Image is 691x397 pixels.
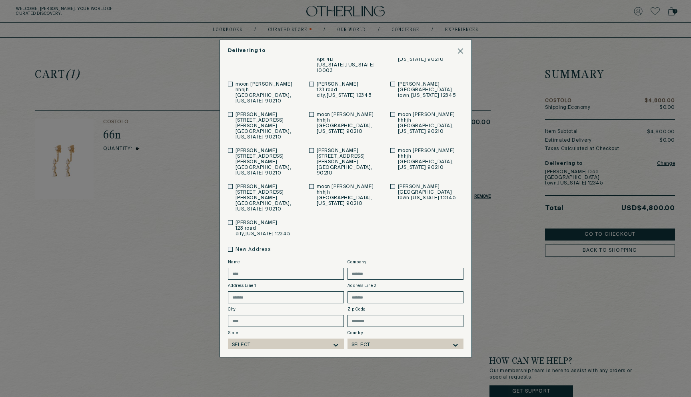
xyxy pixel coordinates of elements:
[317,87,372,93] span: 123 road
[317,159,382,176] span: [PERSON_NAME][GEOGRAPHIC_DATA] , 90210
[317,123,382,134] span: [GEOGRAPHIC_DATA] , [US_STATE] 90210
[347,307,463,312] label: Zip Code
[398,190,456,195] span: [GEOGRAPHIC_DATA]
[398,195,456,201] span: town , [US_STATE] 12345
[317,118,382,123] span: hhhjh
[228,260,344,265] label: Name
[236,123,301,140] span: [PERSON_NAME][GEOGRAPHIC_DATA] , [US_STATE] 90210
[398,123,463,134] span: [GEOGRAPHIC_DATA] , [US_STATE] 90210
[236,246,272,253] label: New Address
[228,48,266,54] p: Delivering to
[317,154,382,159] span: [STREET_ADDRESS]
[254,342,302,348] input: state-dropdown
[236,93,301,104] span: [GEOGRAPHIC_DATA] , [US_STATE] 90210
[398,112,463,118] span: moon [PERSON_NAME]
[317,195,382,207] span: [GEOGRAPHIC_DATA] , [US_STATE] 90210
[236,148,301,154] span: [PERSON_NAME]
[398,154,463,159] span: hhhjh
[236,195,301,212] span: [PERSON_NAME][GEOGRAPHIC_DATA] , [US_STATE] 90210
[232,342,255,348] div: Select...
[374,342,422,348] input: country-dropdown
[236,226,291,231] span: 123 road
[317,112,382,118] span: moon [PERSON_NAME]
[317,62,382,74] span: [US_STATE] , [US_STATE] 10003
[236,231,291,237] span: city , [US_STATE] 12345
[317,57,382,62] span: Apt 4D
[236,112,301,118] span: [PERSON_NAME]
[347,331,463,335] label: Country
[236,220,291,226] span: [PERSON_NAME]
[236,159,301,176] span: [PERSON_NAME][GEOGRAPHIC_DATA] , [US_STATE] 90210
[317,184,382,190] span: moon [PERSON_NAME]
[228,331,344,335] label: State
[317,148,382,154] span: [PERSON_NAME]
[236,190,301,195] span: [STREET_ADDRESS]
[398,159,463,170] span: [GEOGRAPHIC_DATA] , [US_STATE] 90210
[317,82,372,87] span: [PERSON_NAME]
[317,190,382,195] span: hhhjh
[236,87,301,93] span: hhhjh
[228,307,344,312] label: City
[317,93,372,98] span: city , [US_STATE] 12345
[347,260,463,265] label: Company
[236,118,301,123] span: [STREET_ADDRESS]
[351,342,374,348] div: Select...
[398,148,463,154] span: moon [PERSON_NAME]
[347,283,463,288] label: Address Line 2
[398,118,463,123] span: hhhjh
[236,82,301,87] span: moon [PERSON_NAME]
[398,82,456,87] span: [PERSON_NAME]
[398,93,456,98] span: town , [US_STATE] 12345
[236,154,301,159] span: [STREET_ADDRESS]
[398,184,456,190] span: [PERSON_NAME]
[236,184,301,190] span: [PERSON_NAME]
[398,87,456,93] span: [GEOGRAPHIC_DATA]
[228,283,344,288] label: Address Line 1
